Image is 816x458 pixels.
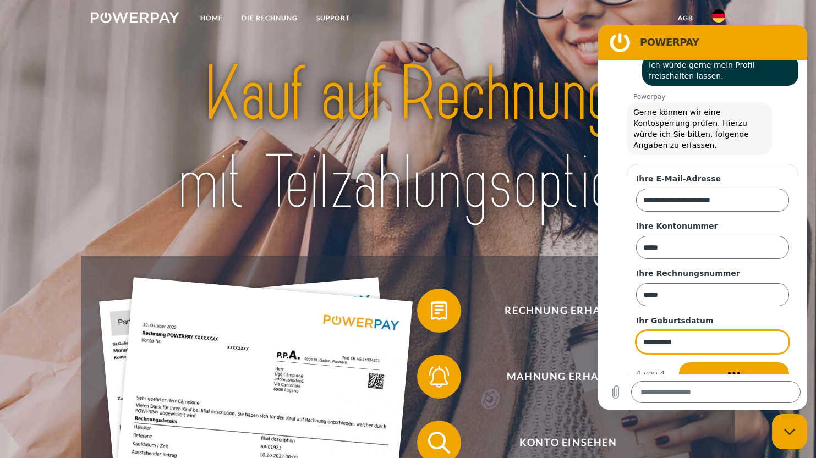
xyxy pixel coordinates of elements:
img: de [712,9,725,23]
span: Rechnung erhalten? [434,289,703,333]
button: Mahnung erhalten? [417,355,703,399]
a: agb [669,8,703,28]
a: DIE RECHNUNG [232,8,307,28]
iframe: Messaging-Fenster [598,25,807,410]
a: SUPPORT [307,8,359,28]
a: Home [191,8,232,28]
img: qb_bell.svg [425,363,453,390]
button: Rechnung erhalten? [417,289,703,333]
img: qb_bill.svg [425,297,453,324]
img: logo-powerpay-white.svg [91,12,179,23]
img: qb_search.svg [425,429,453,456]
img: title-powerpay_de.svg [122,46,694,232]
span: Mahnung erhalten? [434,355,703,399]
iframe: Schaltfläche zum Öffnen des Messaging-Fensters; Konversation läuft [772,414,807,449]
